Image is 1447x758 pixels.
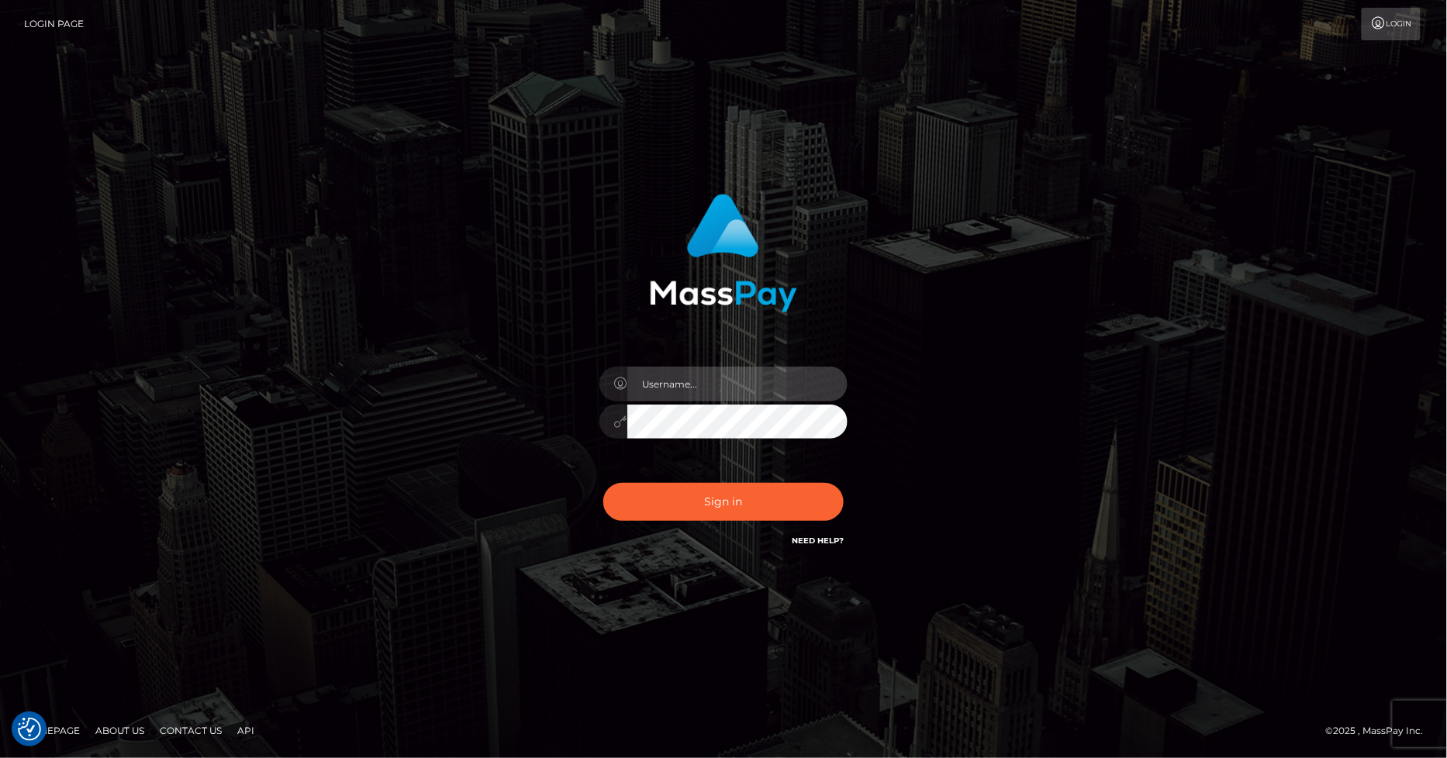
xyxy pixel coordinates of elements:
[24,8,84,40] a: Login Page
[89,718,150,742] a: About Us
[1326,722,1435,739] div: © 2025 , MassPay Inc.
[792,536,844,546] a: Need Help?
[1362,8,1421,40] a: Login
[603,483,844,521] button: Sign in
[154,718,228,742] a: Contact Us
[18,718,41,741] img: Revisit consent button
[18,718,41,741] button: Consent Preferences
[627,367,848,401] input: Username...
[231,718,261,742] a: API
[17,718,86,742] a: Homepage
[650,194,797,312] img: MassPay Login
